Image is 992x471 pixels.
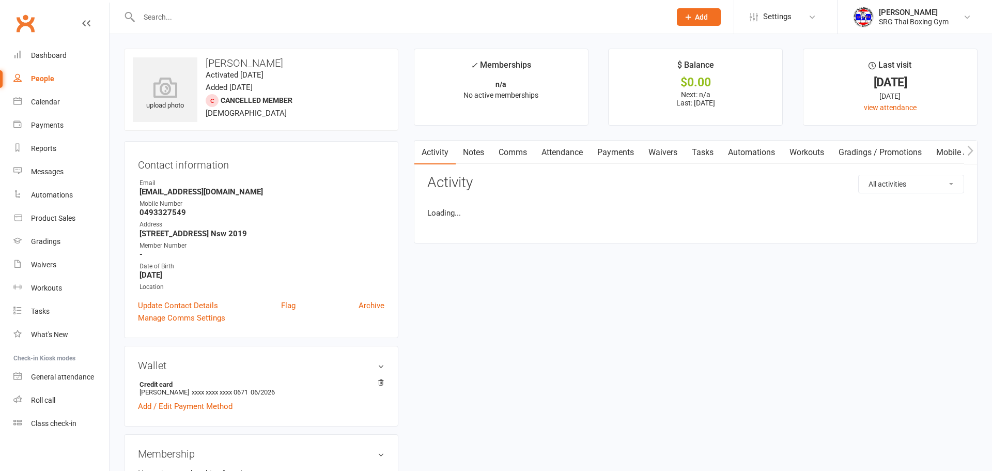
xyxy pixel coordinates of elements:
a: Update Contact Details [138,299,218,312]
a: Product Sales [13,207,109,230]
div: Reports [31,144,56,153]
span: Settings [763,5,792,28]
span: xxxx xxxx xxxx 0671 [192,388,248,396]
div: Messages [31,168,64,176]
div: Tasks [31,307,50,315]
div: Roll call [31,396,55,404]
a: Class kiosk mode [13,412,109,435]
a: Workouts [13,277,109,300]
h3: Activity [427,175,964,191]
a: Activity [414,141,456,164]
a: General attendance kiosk mode [13,366,109,389]
span: [DEMOGRAPHIC_DATA] [206,109,287,118]
div: SRG Thai Boxing Gym [879,17,949,26]
div: General attendance [31,373,94,381]
h3: Wallet [138,360,384,371]
a: Attendance [534,141,590,164]
a: Automations [13,184,109,207]
span: Add [695,13,708,21]
a: Payments [13,114,109,137]
a: Notes [456,141,491,164]
a: Tasks [685,141,721,164]
strong: [STREET_ADDRESS] Nsw 2019 [139,229,384,238]
a: Manage Comms Settings [138,312,225,324]
a: Clubworx [12,10,38,36]
div: Calendar [31,98,60,106]
div: $ Balance [677,58,714,77]
strong: 0493327549 [139,208,384,217]
div: Payments [31,121,64,129]
a: Automations [721,141,782,164]
a: Flag [281,299,296,312]
h3: [PERSON_NAME] [133,57,390,69]
div: Memberships [471,58,531,78]
time: Activated [DATE] [206,70,263,80]
div: Mobile Number [139,199,384,209]
a: Mobile App [929,141,985,164]
span: 06/2026 [251,388,275,396]
h3: Contact information [138,155,384,171]
a: Waivers [641,141,685,164]
div: Address [139,220,384,230]
div: Automations [31,191,73,199]
h3: Membership [138,448,384,460]
div: Waivers [31,261,56,269]
strong: Credit card [139,381,379,388]
a: Workouts [782,141,831,164]
a: Calendar [13,90,109,114]
p: Next: n/a Last: [DATE] [618,90,773,107]
a: Tasks [13,300,109,323]
div: Member Number [139,241,384,251]
a: Reports [13,137,109,160]
a: Waivers [13,253,109,277]
div: Workouts [31,284,62,292]
div: $0.00 [618,77,773,88]
div: Product Sales [31,214,75,222]
div: Class check-in [31,419,76,428]
a: Payments [590,141,641,164]
a: Comms [491,141,534,164]
div: What's New [31,330,68,339]
button: Add [677,8,721,26]
input: Search... [136,10,663,24]
div: [DATE] [813,77,968,88]
a: Dashboard [13,44,109,67]
div: Gradings [31,237,60,246]
li: [PERSON_NAME] [138,379,384,398]
div: [DATE] [813,90,968,102]
a: What's New [13,323,109,346]
i: ✓ [471,60,477,70]
div: Email [139,178,384,188]
a: People [13,67,109,90]
div: People [31,74,54,83]
a: Messages [13,160,109,184]
span: Cancelled member [221,96,292,104]
div: Last visit [869,58,911,77]
li: Loading... [427,207,964,219]
a: Roll call [13,389,109,412]
a: view attendance [864,103,917,112]
strong: [DATE] [139,270,384,280]
a: Gradings [13,230,109,253]
a: Add / Edit Payment Method [138,400,233,413]
div: Location [139,282,384,292]
strong: [EMAIL_ADDRESS][DOMAIN_NAME] [139,187,384,196]
span: No active memberships [463,91,538,99]
div: Dashboard [31,51,67,59]
div: [PERSON_NAME] [879,8,949,17]
div: Date of Birth [139,262,384,271]
div: upload photo [133,77,197,111]
time: Added [DATE] [206,83,253,92]
a: Archive [359,299,384,312]
strong: n/a [495,80,506,88]
a: Gradings / Promotions [831,141,929,164]
strong: - [139,250,384,259]
img: thumb_image1718682644.png [853,7,874,27]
